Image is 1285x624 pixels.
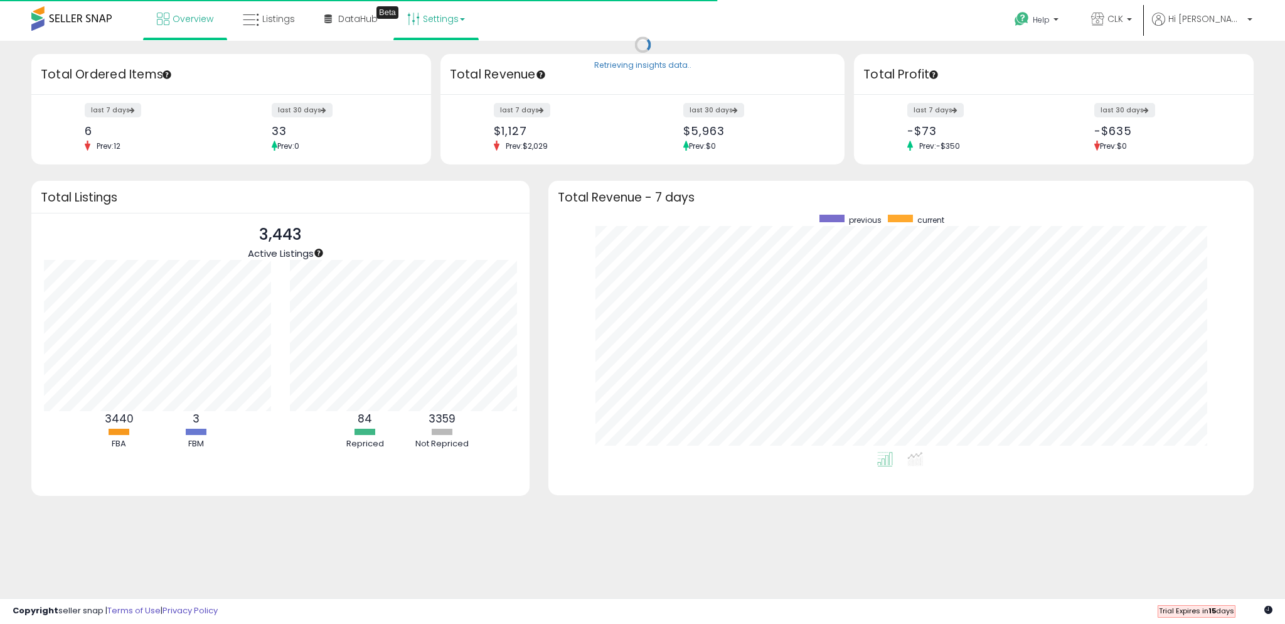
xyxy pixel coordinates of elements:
[683,124,823,137] div: $5,963
[272,124,409,137] div: 33
[248,223,314,247] p: 3,443
[494,124,633,137] div: $1,127
[328,438,403,450] div: Repriced
[159,438,234,450] div: FBM
[849,215,882,225] span: previous
[1094,124,1232,137] div: -$635
[594,60,691,72] div: Retrieving insights data..
[338,13,378,25] span: DataHub
[105,411,134,426] b: 3440
[272,103,333,117] label: last 30 days
[173,13,213,25] span: Overview
[907,124,1045,137] div: -$73
[913,141,966,151] span: Prev: -$350
[450,66,835,83] h3: Total Revenue
[82,438,157,450] div: FBA
[863,66,1244,83] h3: Total Profit
[1033,14,1050,25] span: Help
[358,411,372,426] b: 84
[376,6,398,19] div: Tooltip anchor
[1014,11,1030,27] i: Get Help
[928,69,939,80] div: Tooltip anchor
[1107,13,1123,25] span: CLK
[85,103,141,117] label: last 7 days
[494,103,550,117] label: last 7 days
[1005,2,1071,41] a: Help
[85,124,222,137] div: 6
[248,247,314,260] span: Active Listings
[1152,13,1252,41] a: Hi [PERSON_NAME]
[499,141,554,151] span: Prev: $2,029
[1100,141,1127,151] span: Prev: $0
[161,69,173,80] div: Tooltip anchor
[41,66,422,83] h3: Total Ordered Items
[558,193,1244,202] h3: Total Revenue - 7 days
[689,141,716,151] span: Prev: $0
[277,141,299,151] span: Prev: 0
[907,103,964,117] label: last 7 days
[90,141,127,151] span: Prev: 12
[535,69,547,80] div: Tooltip anchor
[41,193,520,202] h3: Total Listings
[683,103,744,117] label: last 30 days
[429,411,456,426] b: 3359
[917,215,944,225] span: current
[193,411,200,426] b: 3
[313,247,324,259] div: Tooltip anchor
[1168,13,1244,25] span: Hi [PERSON_NAME]
[262,13,295,25] span: Listings
[405,438,480,450] div: Not Repriced
[1094,103,1155,117] label: last 30 days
